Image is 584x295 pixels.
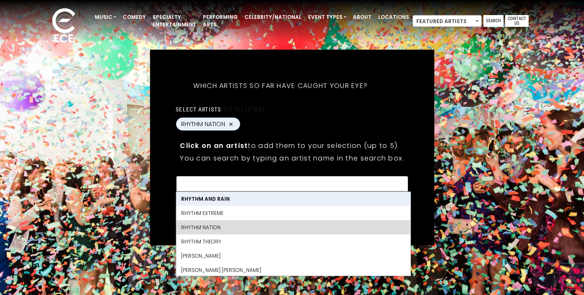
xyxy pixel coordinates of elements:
span: RHYTHM NATION [181,120,225,129]
li: Rhythm Extreme [176,206,410,220]
a: Specialty Entertainment [149,10,200,32]
a: Performing Arts [200,10,241,32]
p: You can search by typing an artist name in the search box. [180,153,404,163]
textarea: Search [181,181,402,189]
img: ece_new_logo_whitev2-1.png [43,6,85,47]
strong: Click on an artist [180,141,248,150]
a: Music [91,10,119,24]
span: (1/5 selected) [221,106,265,113]
a: Celebrity/National [241,10,305,24]
a: About [350,10,375,24]
p: to add them to your selection (up to 5). [180,140,404,151]
span: Featured Artists [413,15,482,27]
li: Rhythm and Rain [176,192,410,206]
a: Contact Us [505,15,529,27]
h5: Which artists so far have caught your eye? [176,71,385,101]
a: Event Types [305,10,350,24]
li: [PERSON_NAME] [PERSON_NAME] [176,263,410,277]
li: Rhythm Theory [176,235,410,249]
li: RHYTHM NATION [176,220,410,235]
a: Locations [375,10,413,24]
li: [PERSON_NAME] [176,249,410,263]
label: Select artists [176,106,264,113]
a: Comedy [119,10,149,24]
a: Search [483,15,504,27]
button: Remove RHYTHM NATION [228,120,234,128]
span: Featured Artists [413,16,481,27]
